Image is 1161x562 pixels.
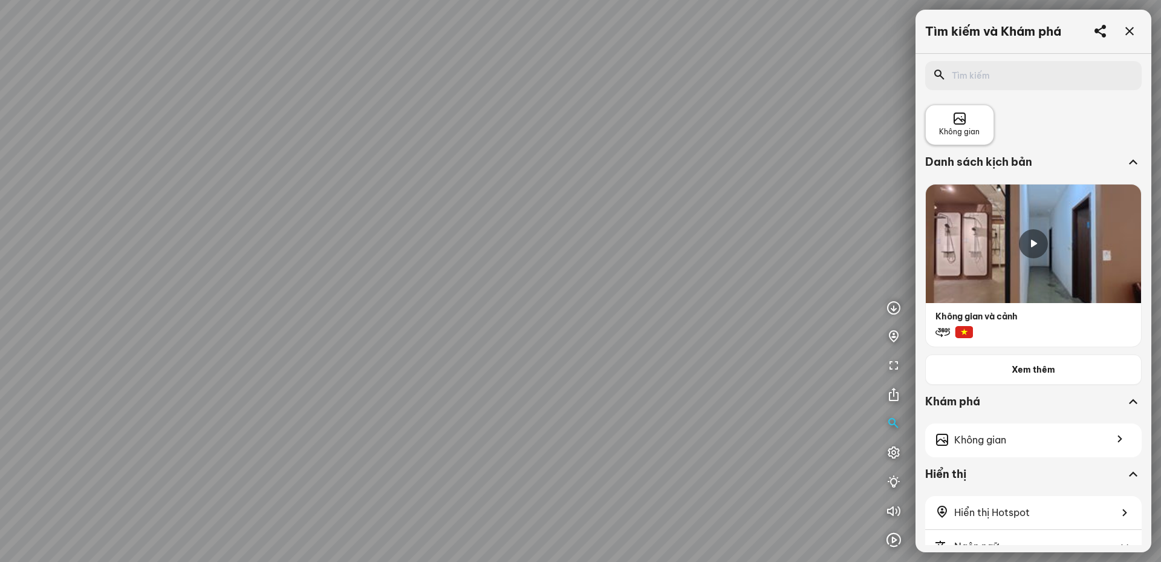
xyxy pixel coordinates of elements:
[954,505,1030,520] span: Hiển thị Hotspot
[925,394,1125,409] div: Khám phá
[954,433,1006,448] span: Không gian
[1012,364,1055,376] span: Xem thêm
[939,126,980,138] span: Không gian
[925,355,1142,385] button: Xem thêm
[925,24,1061,39] div: Tìm kiếm và Khám phá
[925,467,1125,482] div: Hiển thị
[954,539,998,554] span: Ngôn ngữ
[952,70,1122,82] input: Tìm kiếm
[955,326,973,338] img: lang-vn.png
[926,303,1141,322] p: Không gian và cảnh
[925,394,1142,423] div: Khám phá
[925,155,1125,169] div: Danh sách kịch bản
[925,155,1142,184] div: Danh sách kịch bản
[925,467,1142,496] div: Hiển thị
